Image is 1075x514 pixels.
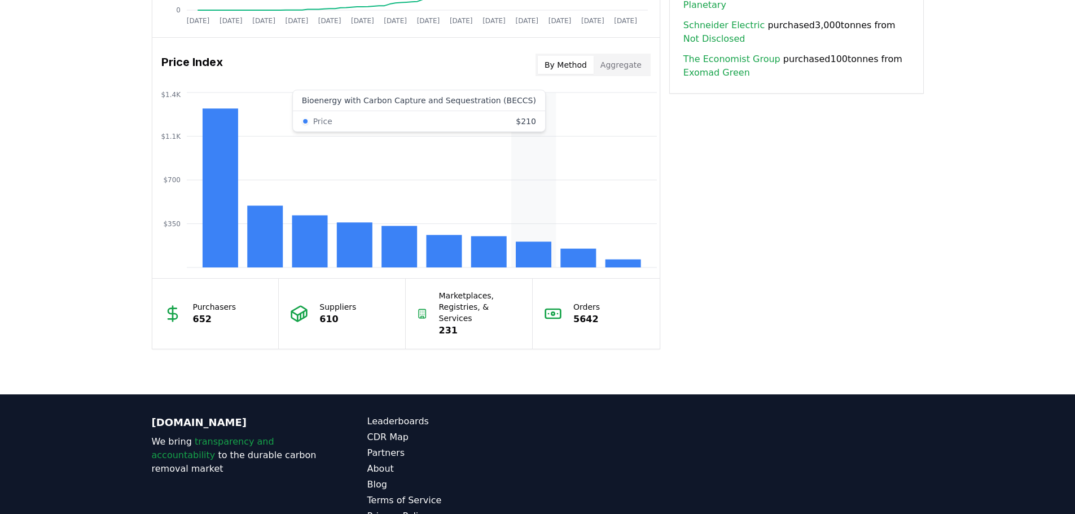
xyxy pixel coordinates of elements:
p: Purchasers [193,301,236,313]
a: Partners [367,446,538,460]
p: [DOMAIN_NAME] [152,415,322,430]
tspan: $1.4K [161,91,181,99]
tspan: [DATE] [186,17,209,25]
p: Orders [573,301,600,313]
tspan: [DATE] [285,17,308,25]
a: Leaderboards [367,415,538,428]
tspan: [DATE] [384,17,407,25]
a: CDR Map [367,430,538,444]
span: purchased 3,000 tonnes from [683,19,910,46]
p: Marketplaces, Registries, & Services [439,290,521,324]
tspan: [DATE] [515,17,538,25]
tspan: 0 [176,6,181,14]
a: The Economist Group [683,52,780,66]
p: 5642 [573,313,600,326]
tspan: [DATE] [318,17,341,25]
tspan: $350 [163,220,181,228]
p: Suppliers [319,301,356,313]
tspan: $700 [163,176,181,184]
a: Not Disclosed [683,32,745,46]
tspan: $1.1K [161,133,181,140]
tspan: [DATE] [482,17,506,25]
p: 231 [439,324,521,337]
tspan: [DATE] [449,17,472,25]
button: By Method [538,56,594,74]
tspan: [DATE] [614,17,637,25]
h3: Price Index [161,54,223,76]
a: Blog [367,478,538,491]
tspan: [DATE] [548,17,571,25]
a: Terms of Service [367,494,538,507]
p: We bring to the durable carbon removal market [152,435,322,476]
a: About [367,462,538,476]
p: 610 [319,313,356,326]
tspan: [DATE] [219,17,242,25]
tspan: [DATE] [416,17,440,25]
a: Schneider Electric [683,19,765,32]
tspan: [DATE] [351,17,374,25]
p: 652 [193,313,236,326]
span: purchased 100 tonnes from [683,52,910,80]
button: Aggregate [594,56,648,74]
span: transparency and accountability [152,436,274,460]
a: Exomad Green [683,66,750,80]
tspan: [DATE] [581,17,604,25]
tspan: [DATE] [252,17,275,25]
